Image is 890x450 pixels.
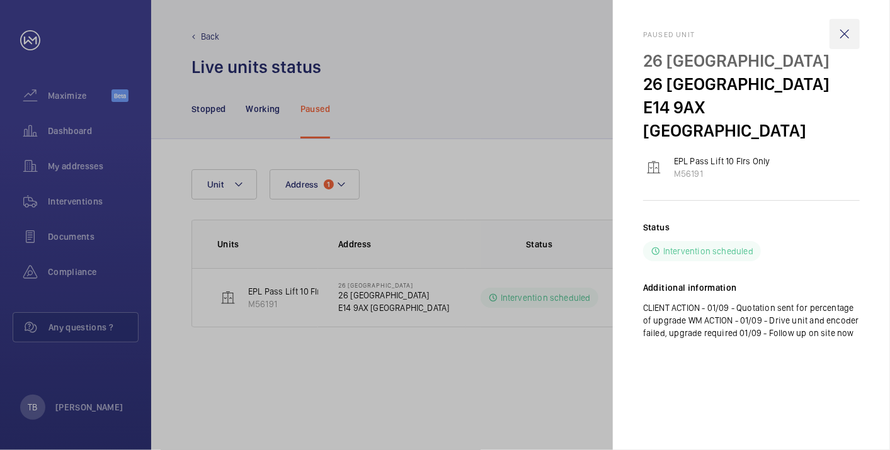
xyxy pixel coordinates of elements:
[643,30,860,39] h2: Paused unit
[643,281,860,294] h2: Additional information
[643,72,860,96] p: 26 [GEOGRAPHIC_DATA]
[646,160,661,175] img: elevator.svg
[674,167,770,180] p: M56191
[663,245,753,257] p: Intervention scheduled
[643,96,860,142] p: E14 9AX [GEOGRAPHIC_DATA]
[643,301,860,339] p: CLIENT ACTION - 01/09 - Quotation sent for percentage of upgrade WM ACTION - 01/09 - Drive unit a...
[674,155,770,167] p: EPL Pass Lift 10 Flrs Only
[643,221,670,233] h2: Status
[643,49,860,72] p: 26 [GEOGRAPHIC_DATA]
